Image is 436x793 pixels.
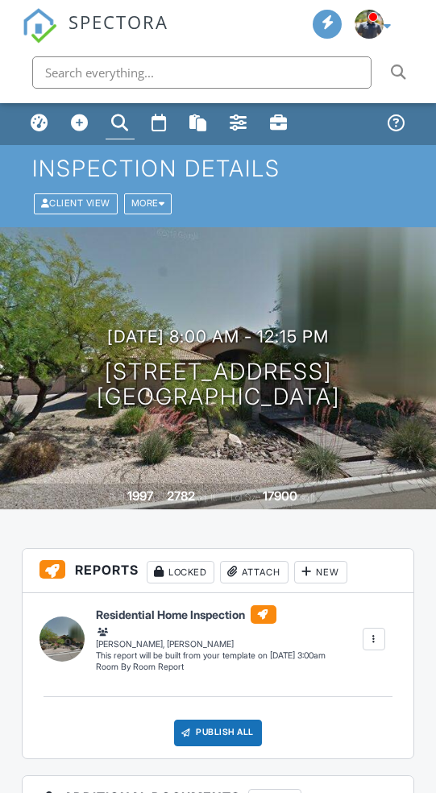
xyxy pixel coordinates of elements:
[25,109,54,139] a: Dashboard
[96,625,326,651] div: [PERSON_NAME], [PERSON_NAME]
[184,109,213,139] a: Templates
[355,10,384,39] img: 1c1037e502264338b55239e4da18b1ba.jpeg
[34,193,118,214] div: Client View
[220,561,289,583] div: Attach
[146,109,172,139] a: Calendar
[174,720,262,747] div: Publish All
[69,8,168,34] span: SPECTORA
[96,605,326,625] h6: Residential Home Inspection
[230,492,260,503] span: Lot Size
[32,56,372,89] input: Search everything...
[147,561,214,583] div: Locked
[32,197,122,209] a: Client View
[32,156,405,181] h1: Inspection Details
[23,549,413,593] h3: Reports
[96,650,326,662] div: This report will be built from your template on [DATE] 3:00am
[109,492,125,503] span: Built
[263,488,297,504] div: 17900
[264,109,293,139] a: Profile
[22,8,57,44] img: The Best Home Inspection Software - Spectora
[300,492,317,503] span: sq.ft.
[22,23,168,55] a: SPECTORA
[197,492,217,503] span: sq. ft.
[294,561,347,583] div: New
[65,109,94,139] a: New Inspection
[107,327,329,347] h3: [DATE] 8:00 am - 12:15 pm
[97,359,340,409] h1: [STREET_ADDRESS] [GEOGRAPHIC_DATA]
[382,109,411,139] a: Support Center
[124,193,172,214] div: More
[106,109,135,139] a: Inspections
[96,662,326,674] div: Room By Room Report
[167,488,195,504] div: 2782
[127,488,153,504] div: 1997
[224,109,253,139] a: Settings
